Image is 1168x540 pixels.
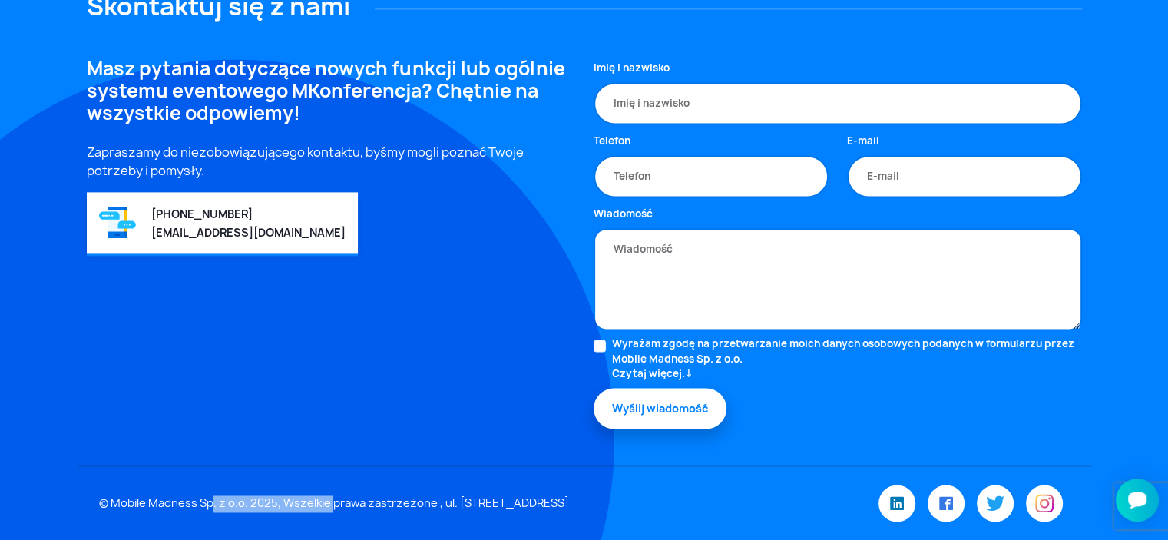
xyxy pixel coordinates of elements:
a: [EMAIL_ADDRESS][DOMAIN_NAME] [151,225,346,240]
label: Wiadomość [594,207,653,222]
div: © Mobile Madness Sp. z o.o. 2025, Wszelkie prawa zastrzeżone , ul. [STREET_ADDRESS] [90,495,749,512]
label: Imię i nazwisko [594,61,670,76]
a: [PHONE_NUMBER] [151,207,253,221]
img: Graficzny element strony [99,205,136,240]
input: Telefon [594,155,829,198]
label: E-mail [847,134,879,149]
img: Twitter [986,495,1004,511]
img: LinkedIn [890,496,904,510]
a: Czytaj więcej. [612,366,1082,382]
p: Zapraszamy do niezobowiązującego kontaktu, byśmy mogli poznać Twoje potrzeby i pomysły. [87,143,575,180]
iframe: Smartsupp widget button [1116,479,1159,522]
label: Telefon [594,134,630,149]
input: E-mail [847,155,1082,198]
input: Imię i nazwisko [594,82,1082,125]
img: Instagram [1035,494,1054,512]
h4: Masz pytania dotyczące nowych funkcji lub ogólnie systemu eventowego MKonferencja? Chętnie na wsz... [87,58,575,124]
button: Wyślij wiadomość [594,388,726,429]
img: Facebook [939,496,953,510]
label: Wyrażam zgodę na przetwarzanie moich danych osobowych podanych w formularzu przez Mobile Madness ... [612,336,1082,382]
